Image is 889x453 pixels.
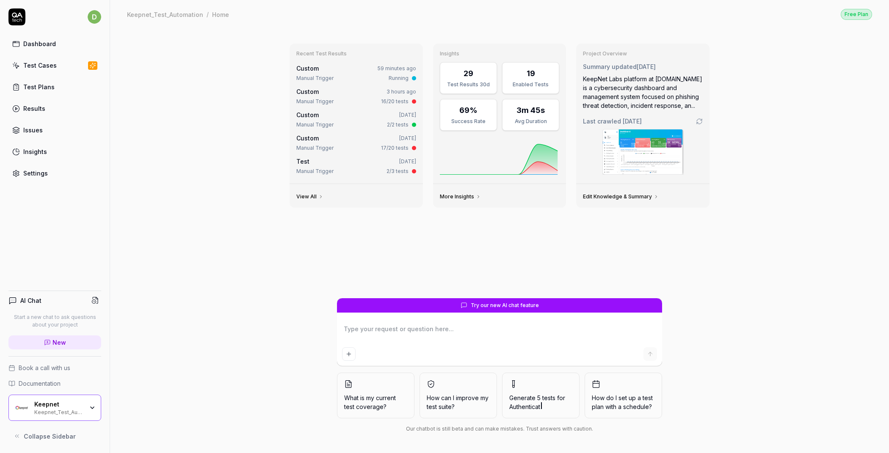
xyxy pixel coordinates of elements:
div: 17/20 tests [381,144,409,152]
button: Add attachment [342,347,356,361]
div: 29 [464,68,473,79]
img: Screenshot [603,129,683,174]
time: [DATE] [399,158,416,165]
a: Book a call with us [8,363,101,372]
a: Custom[DATE]Manual Trigger2/2 tests [295,109,418,130]
h3: Project Overview [583,50,703,57]
div: 3m 45s [516,104,545,116]
time: [DATE] [399,112,416,118]
a: Test Plans [8,79,101,95]
span: Generate 5 tests for [509,393,572,411]
button: Free Plan [841,8,872,20]
div: Dashboard [23,39,56,48]
span: Custom [296,135,319,142]
span: Custom [296,111,319,118]
span: Custom [296,88,319,95]
span: Book a call with us [19,363,70,372]
a: Documentation [8,379,101,388]
img: Keepnet Logo [14,400,29,415]
span: Try our new AI chat feature [471,302,539,309]
div: Enabled Tests [508,81,554,88]
a: View All [296,193,323,200]
a: New [8,335,101,349]
div: Test Results 30d [445,81,491,88]
a: Custom59 minutes agoManual TriggerRunning [295,62,418,84]
time: [DATE] [399,135,416,141]
div: 2/3 tests [387,167,409,175]
span: Authenticat [509,403,540,410]
div: Keepnet_Test_Automation [127,10,203,19]
div: Free Plan [841,9,872,20]
time: [DATE] [623,118,642,125]
div: Manual Trigger [296,144,334,152]
span: Last crawled [583,117,642,126]
a: Custom3 hours agoManual Trigger16/20 tests [295,85,418,107]
button: Keepnet LogoKeepnetKeepnet_Test_Automation [8,395,101,421]
div: Test Plans [23,82,55,91]
span: Custom [296,65,319,72]
div: 2/2 tests [387,121,409,129]
a: Custom[DATE]Manual Trigger17/20 tests [295,132,418,154]
div: Home [212,10,229,19]
div: Insights [23,147,47,156]
span: Collapse Sidebar [24,432,76,441]
a: Dashboard [8,36,101,52]
a: Test [296,158,309,165]
div: 19 [527,68,535,79]
div: Avg Duration [508,118,554,125]
div: Our chatbot is still beta and can make mistakes. Trust answers with caution. [337,425,662,433]
button: What is my current test coverage? [337,373,414,418]
span: How do I set up a test plan with a schedule? [592,393,655,411]
span: How can I improve my test suite? [427,393,490,411]
div: / [207,10,209,19]
a: Issues [8,122,101,138]
div: Keepnet [34,401,83,408]
a: Test Cases [8,57,101,74]
div: Manual Trigger [296,74,334,82]
time: [DATE] [637,63,656,70]
div: Test Cases [23,61,57,70]
div: Manual Trigger [296,121,334,129]
span: Summary updated [583,63,637,70]
h3: Recent Test Results [296,50,416,57]
p: Start a new chat to ask questions about your project [8,313,101,329]
a: Edit Knowledge & Summary [583,193,659,200]
h3: Insights [440,50,560,57]
div: Running [389,74,409,82]
a: Go to crawling settings [696,118,703,125]
span: What is my current test coverage? [344,393,407,411]
div: Settings [23,169,48,178]
div: Keepnet_Test_Automation [34,408,83,415]
div: 69% [459,104,478,116]
div: Issues [23,126,43,135]
a: More Insights [440,193,481,200]
button: Collapse Sidebar [8,428,101,445]
button: How do I set up a test plan with a schedule? [585,373,662,418]
button: d [88,8,101,25]
button: How can I improve my test suite? [420,373,497,418]
h4: AI Chat [20,296,41,305]
time: 59 minutes ago [378,65,416,71]
a: Results [8,100,101,117]
div: Success Rate [445,118,491,125]
button: Generate 5 tests forAuthenticat [502,373,580,418]
a: Settings [8,165,101,181]
span: New [52,338,66,347]
div: KeepNet Labs platform at [DOMAIN_NAME] is a cybersecurity dashboard and management system focused... [583,74,703,110]
time: 3 hours ago [387,88,416,95]
a: Test[DATE]Manual Trigger2/3 tests [295,155,418,177]
span: Documentation [19,379,61,388]
div: Results [23,104,45,113]
div: 16/20 tests [381,98,409,105]
div: Manual Trigger [296,98,334,105]
span: d [88,10,101,24]
a: Insights [8,143,101,160]
div: Manual Trigger [296,167,334,175]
